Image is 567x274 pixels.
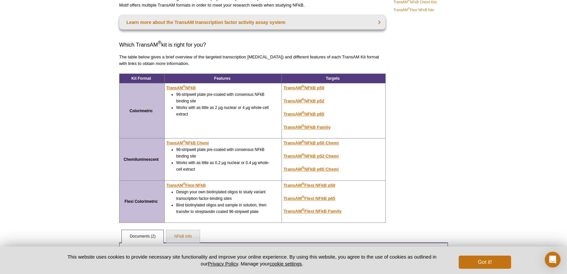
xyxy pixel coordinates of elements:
u: TransAM NFkB [166,86,195,90]
li: Works with as little as 0.2 µg nuclear or 0.4 µg whole-cell extract [176,159,272,173]
a: Privacy Policy [208,261,238,266]
sup: ® [302,97,304,101]
u: TransAM NFkB p52 Chemi [283,154,339,158]
u: TransAM Flexi NFkB p50 [283,183,335,188]
li: Works with as little as 2 µg nuclear or 4 µg whole-cell extract [176,104,272,117]
a: TransAM®NFkB p52 [283,98,324,103]
sup: ® [302,139,304,143]
u: TransAM NFkB p65 [283,112,324,116]
li: Design your own biotinylated oligos to study variant transcription factor-binding sites [176,189,272,202]
a: TransAM®NFkB [166,85,195,91]
strong: Features [214,76,230,81]
h3: Which TransAM kit is right for you? [119,41,386,49]
u: TransAM Flexi NFkB Family [283,209,341,214]
a: TransAM®NFkB p52 Chemi [283,154,339,158]
a: Learn more about the TransAM transcription factor activity assay system [119,15,386,30]
sup: ® [408,7,410,10]
sup: ® [302,195,304,199]
u: TransAM NFkB p65 Chemi [283,167,339,172]
strong: Colorimetric [130,109,153,113]
li: 96-stripwell plate pre-coated with consensus NFkB binding site [176,146,272,159]
div: Open Intercom Messenger [545,252,560,267]
sup: ® [183,182,185,186]
u: TransAM NFkB Chemi [166,141,209,145]
u: TransAM NFkB Family [283,125,331,130]
sup: ® [302,153,304,157]
a: TransAM®NFkB p65 Chemi [283,167,339,172]
sup: ® [183,140,185,143]
u: TransAM NFkB p50 [283,85,324,90]
sup: ® [302,123,304,127]
a: TransAM®Flexi NFκB Kits [393,7,434,13]
strong: Targets [326,76,339,81]
li: 96-stripwell plate pre-coated with consensus NFkB binding site [176,91,272,104]
a: Documents (2) [122,230,163,243]
a: TransAM®NFkB Chemi [166,140,209,146]
a: TransAM®Flexi NFkB [166,182,206,189]
u: TransAM Flexi NFkB [166,183,206,188]
sup: ® [302,166,304,170]
strong: Flexi Colorimetric [124,199,157,204]
a: TransAM®NFkB Family [283,125,331,130]
button: cookie settings [269,261,302,266]
sup: ® [302,181,304,185]
strong: Kit Format [131,76,151,81]
a: TransAM®NFkB p65 [283,112,324,116]
a: TransAM®Flexi NFkB Family [283,209,341,214]
sup: ® [302,84,304,88]
u: TransAM NFkB p52 [283,98,324,103]
li: Bind biotinylated oligos and sample in solution, then transfer to streptavidin coated 96-stripwel... [176,202,272,215]
a: TransAM®Flexi NFkB p50 [283,183,335,188]
sup: ® [158,40,161,46]
a: NFκB Info [166,230,199,243]
a: TransAM®Flexi NFkB p65 [283,196,335,201]
p: This website uses cookies to provide necessary site functionality and improve your online experie... [56,253,448,267]
u: TransAM Flexi NFkB p65 [283,196,335,201]
strong: Chemiluminescent [124,157,159,162]
a: TransAM®NFkB p50 Chemi [283,140,339,145]
sup: ® [183,85,185,88]
sup: ® [302,110,304,114]
sup: ® [302,208,304,212]
button: Got it! [459,256,511,269]
p: The table below gives a brief overview of the targeted transcription [MEDICAL_DATA]) and differen... [119,54,386,67]
u: TransAM NFkB p50 Chemi [283,140,339,145]
a: TransAM®NFkB p50 [283,85,324,90]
